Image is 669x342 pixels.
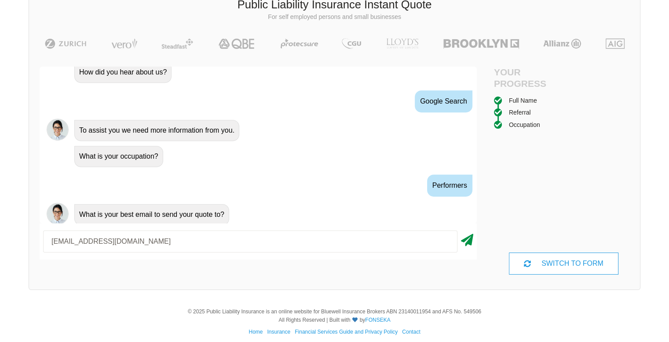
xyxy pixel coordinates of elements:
[277,38,322,49] img: Protecsure | Public Liability Insurance
[295,329,398,335] a: Financial Services Guide and Privacy Policy
[381,38,424,49] img: LLOYD's | Public Liability Insurance
[43,230,457,253] input: Your email
[41,38,91,49] img: Zurich | Public Liability Insurance
[427,175,472,197] div: Performers
[494,67,564,89] h4: Your Progress
[107,38,141,49] img: Vero | Public Liability Insurance
[249,329,263,335] a: Home
[509,108,531,117] div: Referral
[47,119,69,141] img: Chatbot | PLI
[74,204,229,225] div: What is your best email to send your quote to?
[338,38,365,49] img: CGU | Public Liability Insurance
[365,317,390,323] a: FONSEKA
[440,38,522,49] img: Brooklyn | Public Liability Insurance
[74,120,239,141] div: To assist you we need more information from you.
[158,38,197,49] img: Steadfast | Public Liability Insurance
[74,146,163,167] div: What is your occupation?
[509,96,537,105] div: Full Name
[509,120,540,130] div: Occupation
[415,90,472,112] div: Google Search
[602,38,628,49] img: AIG | Public Liability Insurance
[539,38,585,49] img: Allianz | Public Liability Insurance
[47,203,69,225] img: Chatbot | PLI
[509,253,618,275] div: SWITCH TO FORM
[74,62,172,83] div: How did you hear about us?
[402,329,420,335] a: Contact
[267,329,290,335] a: Insurance
[36,13,633,22] p: For self employed persons and small businesses
[213,38,261,49] img: QBE | Public Liability Insurance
